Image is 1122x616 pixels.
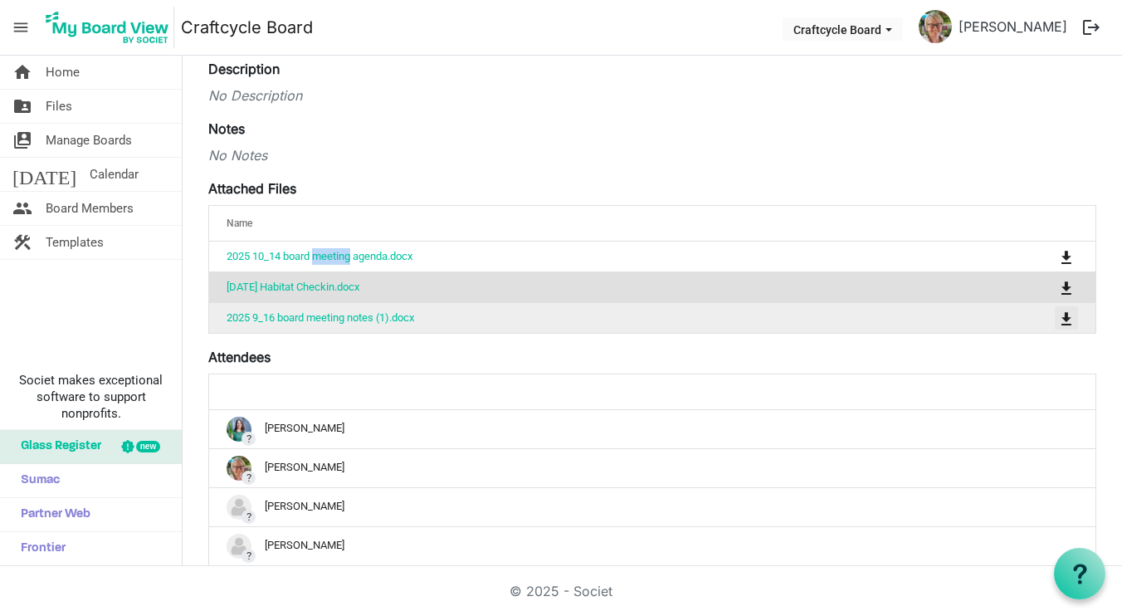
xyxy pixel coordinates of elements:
[12,158,76,191] span: [DATE]
[5,12,37,43] span: menu
[7,372,174,422] span: Societ makes exceptional software to support nonprofits.
[12,464,60,497] span: Sumac
[181,11,313,44] a: Craftcycle Board
[208,86,1096,105] div: No Description
[227,495,1078,520] div: [PERSON_NAME]
[992,242,1095,271] td: is Command column column header
[227,281,359,293] a: [DATE] Habitat Checkin.docx
[241,510,256,524] span: ?
[209,526,1095,565] td: ?Kasey Hammock is template cell column header
[227,311,414,324] a: 2025 9_16 board meeting notes (1).docx
[41,7,174,48] img: My Board View Logo
[1074,10,1109,45] button: logout
[12,124,32,157] span: switch_account
[227,534,1078,559] div: [PERSON_NAME]
[992,271,1095,302] td: is Command column column header
[136,441,160,452] div: new
[209,487,1095,526] td: ?Erin Robinson is template cell column header
[241,549,256,563] span: ?
[227,456,1078,481] div: [PERSON_NAME]
[1055,245,1078,268] button: Download
[227,417,1078,442] div: [PERSON_NAME]
[12,498,90,531] span: Partner Web
[209,448,1095,487] td: ?Darcy Holtgrave is template cell column header
[12,226,32,259] span: construction
[12,430,101,463] span: Glass Register
[208,145,1096,165] div: No Notes
[12,90,32,123] span: folder_shared
[208,178,296,198] label: Attached Files
[241,432,256,446] span: ?
[227,417,251,442] img: lV3EkjtptBNzereBVOnHTeRYCzsZLDMs5I0sp7URj1iiIyEaZKegiT_rKD7J8UkzQVzdFcu32oRZffaJezgV0Q_thumb.png
[1055,276,1078,299] button: Download
[227,495,251,520] img: no-profile-picture.svg
[783,17,903,41] button: Craftcycle Board dropdownbutton
[208,59,280,79] label: Description
[12,56,32,89] span: home
[208,119,245,139] label: Notes
[46,90,72,123] span: Files
[952,10,1074,43] a: [PERSON_NAME]
[209,302,992,333] td: 2025 9_16 board meeting notes (1).docx is template cell column header Name
[12,192,32,225] span: people
[1055,306,1078,330] button: Download
[41,7,181,48] a: My Board View Logo
[46,56,80,89] span: Home
[227,250,412,262] a: 2025 10_14 board meeting agenda.docx
[227,218,252,229] span: Name
[227,534,251,559] img: no-profile-picture.svg
[209,410,1095,448] td: ?Ashlee Christiansen is template cell column header
[46,226,104,259] span: Templates
[510,583,612,599] a: © 2025 - Societ
[241,471,256,485] span: ?
[46,192,134,225] span: Board Members
[46,124,132,157] span: Manage Boards
[12,532,66,565] span: Frontier
[90,158,139,191] span: Calendar
[919,10,952,43] img: nGe35slpqLLc4-FwcbtAcbx6jmtyXxbMgjyVdzHvIJBhgkeFl1vtu8Bn1VfK4Kw5HDtZ13R5CX8H2-8-v3Hr6Q_thumb.png
[992,302,1095,333] td: is Command column column header
[209,242,992,271] td: 2025 10_14 board meeting agenda.docx is template cell column header Name
[209,271,992,302] td: 9-23-25 Habitat Checkin.docx is template cell column header Name
[227,456,251,481] img: nGe35slpqLLc4-FwcbtAcbx6jmtyXxbMgjyVdzHvIJBhgkeFl1vtu8Bn1VfK4Kw5HDtZ13R5CX8H2-8-v3Hr6Q_thumb.png
[208,347,271,367] label: Attendees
